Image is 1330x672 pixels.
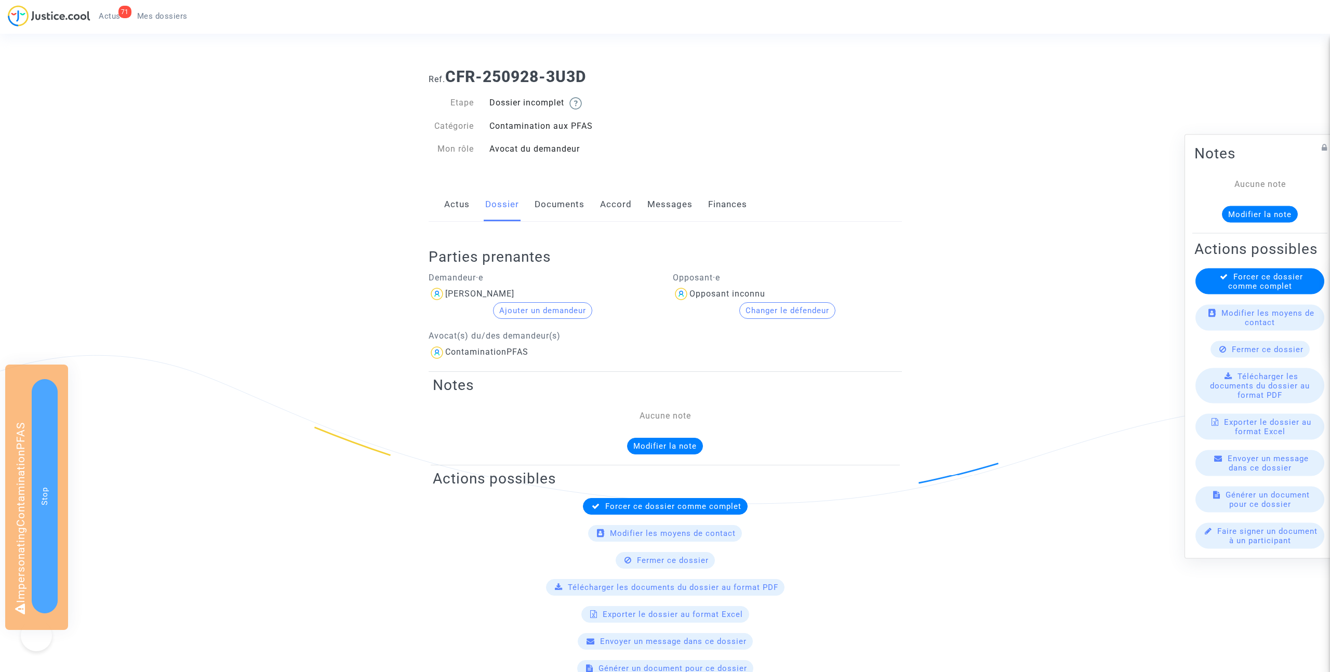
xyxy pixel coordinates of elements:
[21,620,52,651] iframe: Help Scout Beacon - Open
[1194,240,1325,258] h2: Actions possibles
[1210,372,1310,400] span: Télécharger les documents du dossier au format PDF
[90,8,129,24] a: 71Actus
[603,610,743,619] span: Exporter le dossier au format Excel
[482,120,665,132] div: Contamination aux PFAS
[673,286,689,302] img: icon-user.svg
[535,187,584,222] a: Documents
[1210,178,1310,191] div: Aucune note
[569,97,582,110] img: help.svg
[99,11,121,21] span: Actus
[32,379,58,613] button: Stop
[482,97,665,110] div: Dossier incomplet
[708,187,747,222] a: Finances
[5,365,68,630] div: Impersonating
[445,68,586,86] b: CFR-250928-3U3D
[1221,308,1314,327] span: Modifier les moyens de contact
[433,376,898,394] h2: Notes
[493,302,592,319] button: Ajouter un demandeur
[433,469,898,488] h2: Actions possibles
[429,248,910,266] h2: Parties prenantes
[118,6,131,18] div: 71
[673,271,902,284] p: Opposant·e
[445,289,514,299] div: [PERSON_NAME]
[600,637,747,646] span: Envoyer un message dans ce dossier
[600,187,632,222] a: Accord
[627,438,703,454] button: Modifier la note
[429,74,445,84] span: Ref.
[1228,272,1303,291] span: Forcer ce dossier comme complet
[8,5,90,26] img: jc-logo.svg
[429,286,445,302] img: icon-user.svg
[1232,345,1304,354] span: Fermer ce dossier
[637,556,709,565] span: Fermer ce dossier
[605,502,741,511] span: Forcer ce dossier comme complet
[137,11,188,21] span: Mes dossiers
[485,187,519,222] a: Dossier
[429,329,658,342] p: Avocat(s) du/des demandeur(s)
[482,143,665,155] div: Avocat du demandeur
[1228,454,1309,473] span: Envoyer un message dans ce dossier
[445,347,528,357] div: ContaminationPFAS
[1194,144,1325,163] h2: Notes
[448,410,882,422] div: Aucune note
[568,583,778,592] span: Télécharger les documents du dossier au format PDF
[689,289,765,299] div: Opposant inconnu
[739,302,835,319] button: Changer le défendeur
[1224,418,1311,436] span: Exporter le dossier au format Excel
[647,187,693,222] a: Messages
[1226,490,1310,509] span: Générer un document pour ce dossier
[129,8,196,24] a: Mes dossiers
[429,344,445,361] img: icon-user.svg
[1222,206,1298,223] button: Modifier la note
[421,120,482,132] div: Catégorie
[40,487,49,505] span: Stop
[1217,527,1318,545] span: Faire signer un document à un participant
[444,187,470,222] a: Actus
[421,97,482,110] div: Etape
[429,271,658,284] p: Demandeur·e
[610,529,736,538] span: Modifier les moyens de contact
[421,143,482,155] div: Mon rôle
